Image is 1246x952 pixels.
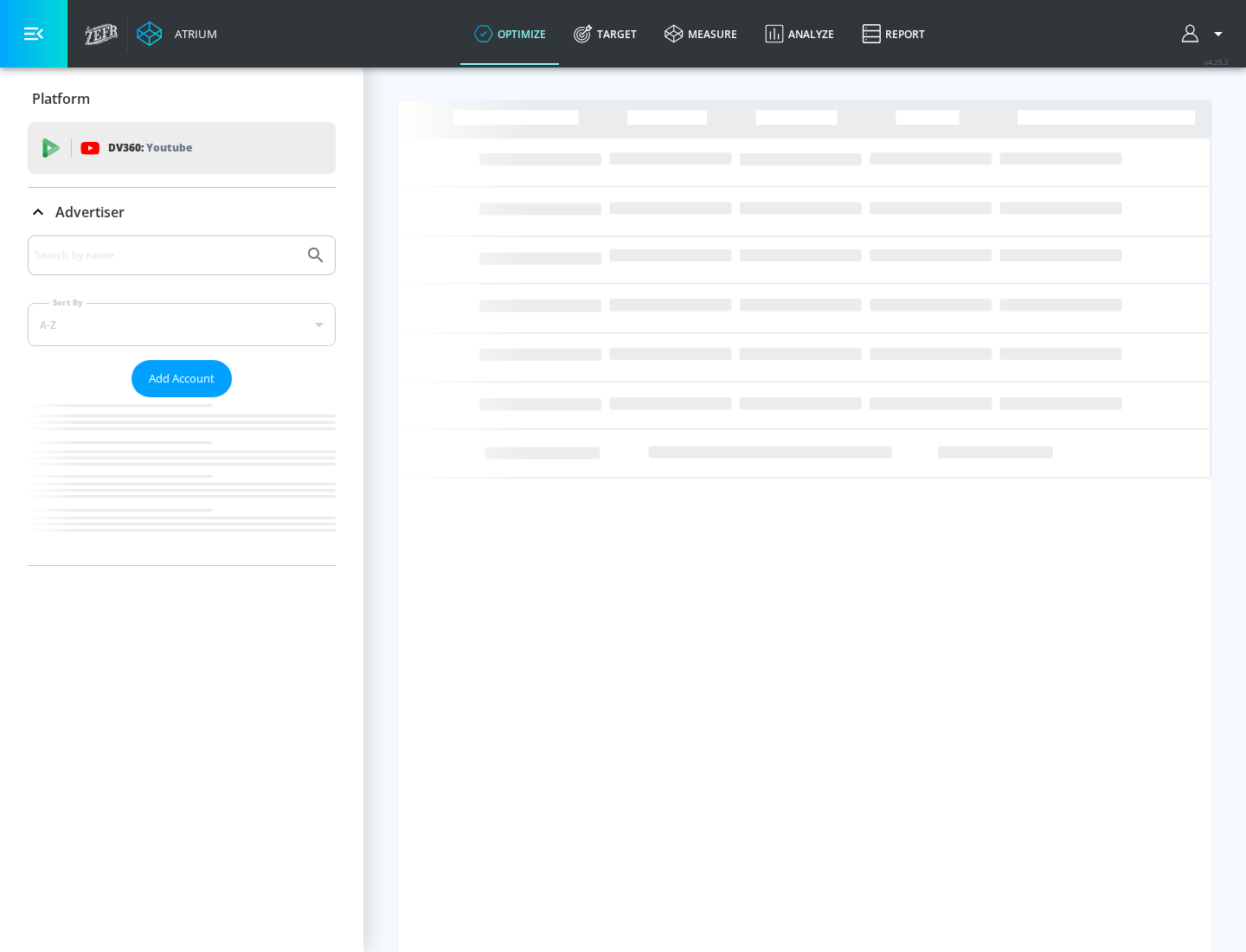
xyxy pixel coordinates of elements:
div: DV360: Youtube [28,122,336,174]
span: Add Account [149,369,215,389]
a: Report [848,3,939,65]
label: Sort By [49,297,87,308]
div: Advertiser [28,235,336,565]
div: Atrium [168,26,217,42]
a: optimize [460,3,560,65]
a: Analyze [751,3,848,65]
p: Platform [32,89,90,108]
p: Youtube [146,138,192,157]
nav: list of Advertiser [28,397,336,565]
p: Advertiser [55,203,125,222]
button: Add Account [132,360,232,397]
p: DV360: [108,138,192,158]
a: Atrium [137,21,217,47]
a: Target [560,3,651,65]
div: Advertiser [28,188,336,236]
input: Search by name [35,244,297,267]
a: measure [651,3,751,65]
span: v 4.25.2 [1204,57,1229,67]
div: Platform [28,74,336,123]
div: A-Z [28,303,336,346]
